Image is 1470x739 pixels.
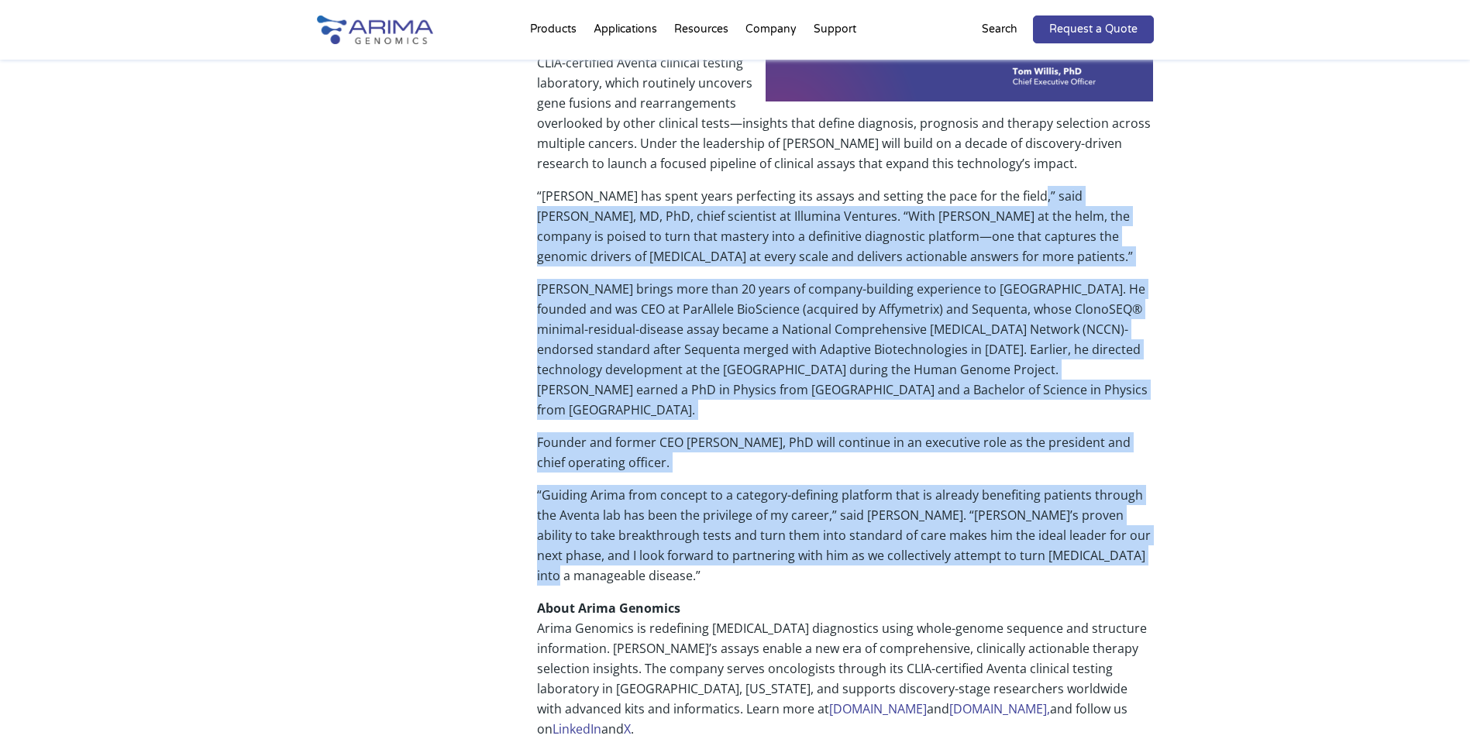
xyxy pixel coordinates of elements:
[537,600,680,617] strong: About Arima Genomics
[537,186,1153,279] p: “[PERSON_NAME] has spent years perfecting its assays and setting the pace for the field,” said [P...
[829,700,927,717] a: [DOMAIN_NAME]
[537,485,1153,598] p: “Guiding Arima from concept to a category-defining platform that is already benefiting patients t...
[624,720,631,737] a: X
[537,432,1153,485] p: Founder and former CEO [PERSON_NAME], PhD will continue in an executive role as the president and...
[317,15,433,44] img: Arima-Genomics-logo
[537,279,1153,432] p: [PERSON_NAME] brings more than 20 years of company-building experience to [GEOGRAPHIC_DATA]. He f...
[553,720,601,737] a: LinkedIn
[1047,700,1050,717] a: ,
[1033,15,1154,43] a: Request a Quote
[949,700,1047,717] a: [DOMAIN_NAME]
[982,19,1017,40] p: Search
